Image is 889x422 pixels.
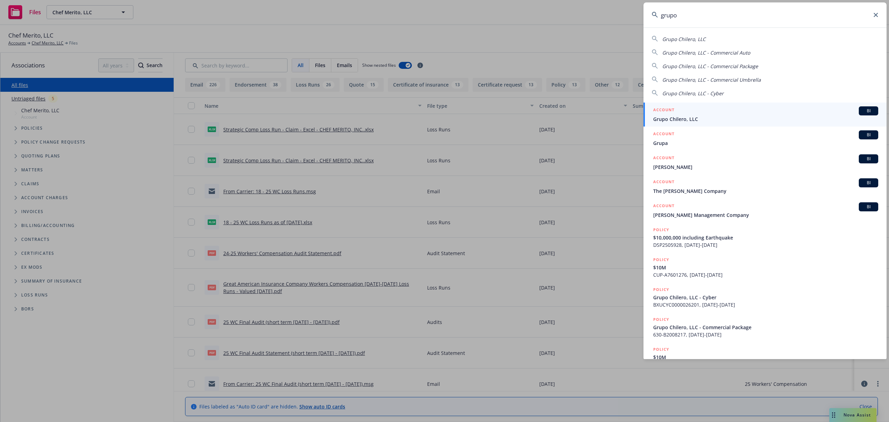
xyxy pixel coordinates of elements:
[653,286,669,293] h5: POLICY
[653,241,878,249] span: DSP2505928, [DATE]-[DATE]
[653,256,669,263] h5: POLICY
[862,156,875,162] span: BI
[643,127,887,151] a: ACCOUNTBIGrupa
[662,76,761,83] span: Grupo Chilero, LLC - Commercial Umbrella
[653,294,878,301] span: Grupo Chilero, LLC - Cyber
[653,264,878,271] span: $10M
[662,63,758,70] span: Grupo Chilero, LLC - Commercial Package
[643,252,887,282] a: POLICY$10MCUP-A7601276, [DATE]-[DATE]
[643,175,887,198] a: ACCOUNTBIThe [PERSON_NAME] Company
[653,154,674,163] h5: ACCOUNT
[653,331,878,338] span: 630-B2008217, [DATE]-[DATE]
[662,36,706,42] span: Grupo Chilero, LLC
[653,271,878,278] span: CUP-A7601276, [DATE]-[DATE]
[653,354,878,361] span: $10M
[662,49,750,56] span: Grupo Chilero, LLC - Commercial Auto
[862,108,875,114] span: BI
[653,187,878,195] span: The [PERSON_NAME] Company
[643,198,887,222] a: ACCOUNTBI[PERSON_NAME] Management Company
[653,316,669,323] h5: POLICY
[653,301,878,308] span: BXUCYC0000026201, [DATE]-[DATE]
[643,151,887,175] a: ACCOUNTBI[PERSON_NAME]
[643,312,887,342] a: POLICYGrupo Chilero, LLC - Commercial Package630-B2008217, [DATE]-[DATE]
[862,132,875,138] span: BI
[653,178,674,187] h5: ACCOUNT
[653,130,674,139] h5: ACCOUNT
[653,106,674,115] h5: ACCOUNT
[662,90,724,97] span: Grupo Chilero, LLC - Cyber
[653,346,669,353] h5: POLICY
[653,139,878,147] span: Grupa
[643,103,887,127] a: ACCOUNTBIGrupo Chilero, LLC
[653,226,669,233] h5: POLICY
[643,342,887,372] a: POLICY$10M
[653,234,878,241] span: $10,000,000 including Earthquake
[862,204,875,210] span: BI
[653,163,878,171] span: [PERSON_NAME]
[643,282,887,312] a: POLICYGrupo Chilero, LLC - CyberBXUCYC0000026201, [DATE]-[DATE]
[862,180,875,186] span: BI
[653,211,878,219] span: [PERSON_NAME] Management Company
[653,115,878,123] span: Grupo Chilero, LLC
[653,202,674,211] h5: ACCOUNT
[643,222,887,252] a: POLICY$10,000,000 including EarthquakeDSP2505928, [DATE]-[DATE]
[643,2,887,27] input: Search...
[653,324,878,331] span: Grupo Chilero, LLC - Commercial Package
